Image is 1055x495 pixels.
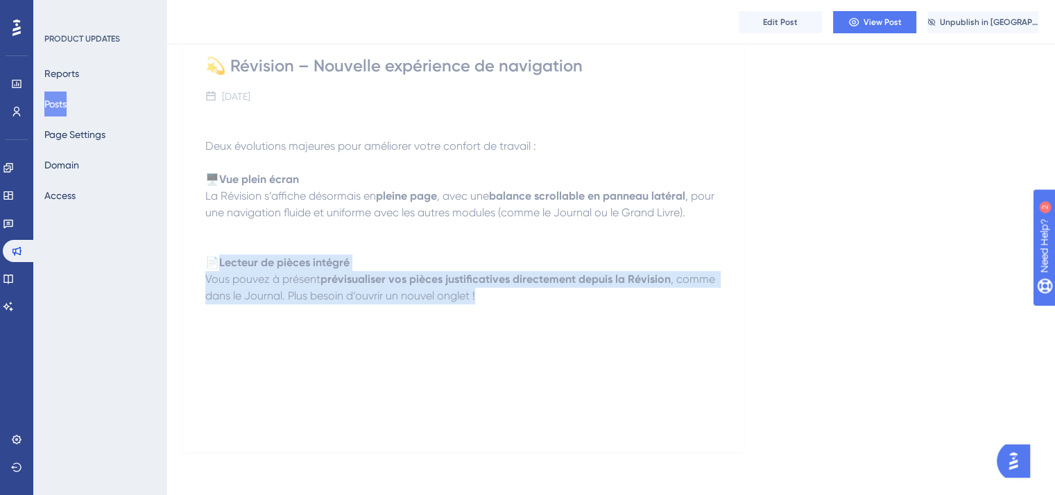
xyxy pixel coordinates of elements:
[44,33,120,44] div: PRODUCT UPDATES
[437,189,489,202] span: , avec une
[205,272,320,286] span: Vous pouvez à présent
[44,92,67,116] button: Posts
[739,11,822,33] button: Edit Post
[44,183,76,208] button: Access
[44,61,79,86] button: Reports
[940,17,1038,28] span: Unpublish in [GEOGRAPHIC_DATA]
[927,11,1038,33] button: Unpublish in [GEOGRAPHIC_DATA]
[33,3,87,20] span: Need Help?
[864,17,902,28] span: View Post
[489,189,685,202] strong: balance scrollable en panneau latéral
[219,256,350,269] strong: Lecteur de pièces intégré
[44,122,105,147] button: Page Settings
[205,139,536,153] span: Deux évolutions majeures pour améliorer votre confort de travail :
[205,189,376,202] span: La Révision s’affiche désormais en
[205,55,721,77] div: 💫 Révision – Nouvelle expérience de navigation
[763,17,798,28] span: Edit Post
[205,256,219,269] span: 📄
[833,11,916,33] button: View Post
[222,88,250,105] div: [DATE]
[44,153,79,177] button: Domain
[997,440,1038,482] iframe: UserGuiding AI Assistant Launcher
[96,7,101,18] div: 2
[376,189,437,202] strong: pleine page
[320,272,671,286] strong: prévisualiser vos pièces justificatives directement depuis la Révision
[205,173,219,186] span: 🖥️
[219,173,299,186] strong: Vue plein écran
